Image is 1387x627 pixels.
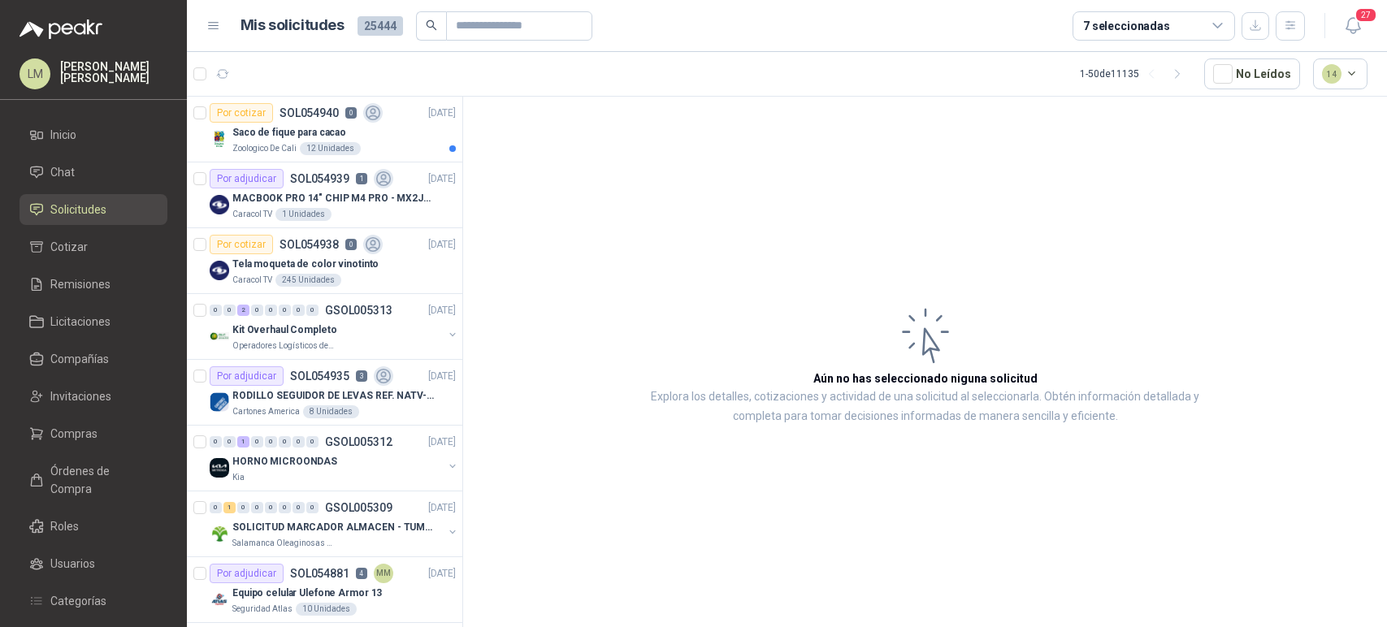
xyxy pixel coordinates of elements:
img: Logo peakr [20,19,102,39]
a: Órdenes de Compra [20,456,167,504]
div: 0 [293,502,305,513]
span: Compañías [50,350,109,368]
a: Invitaciones [20,381,167,412]
p: [DATE] [428,435,456,450]
p: SOL054935 [290,370,349,382]
span: Usuarios [50,555,95,573]
p: Salamanca Oleaginosas SAS [232,537,335,550]
img: Company Logo [210,590,229,609]
span: 27 [1354,7,1377,23]
a: Por adjudicarSOL0548814MM[DATE] Company LogoEquipo celular Ulefone Armor 13Seguridad Atlas10 Unid... [187,557,462,623]
p: SOL054938 [280,239,339,250]
p: Saco de fique para cacao [232,125,346,141]
button: No Leídos [1204,58,1300,89]
div: 0 [251,305,263,316]
div: 12 Unidades [300,142,361,155]
p: MACBOOK PRO 14" CHIP M4 PRO - MX2J3E/A [232,191,435,206]
div: Por cotizar [210,103,273,123]
div: 0 [265,502,277,513]
div: 0 [251,436,263,448]
p: [DATE] [428,566,456,582]
a: Roles [20,511,167,542]
div: 0 [237,502,249,513]
div: 245 Unidades [275,274,341,287]
span: Solicitudes [50,201,106,218]
div: 0 [293,436,305,448]
div: 0 [223,436,236,448]
span: Chat [50,163,75,181]
p: GSOL005309 [325,502,392,513]
p: RODILLO SEGUIDOR DE LEVAS REF. NATV-17-PPA [PERSON_NAME] [232,388,435,404]
a: Por adjudicarSOL0549391[DATE] Company LogoMACBOOK PRO 14" CHIP M4 PRO - MX2J3E/ACaracol TV1 Unidades [187,162,462,228]
div: 0 [210,305,222,316]
a: Licitaciones [20,306,167,337]
div: 0 [293,305,305,316]
h1: Mis solicitudes [241,14,345,37]
p: 3 [356,370,367,382]
div: 0 [265,436,277,448]
p: [DATE] [428,500,456,516]
div: LM [20,58,50,89]
img: Company Logo [210,458,229,478]
p: Operadores Logísticos del Caribe [232,339,335,352]
div: 2 [237,305,249,316]
div: 0 [265,305,277,316]
span: Inicio [50,126,76,144]
p: 1 [356,173,367,184]
a: 0 0 2 0 0 0 0 0 GSOL005313[DATE] Company LogoKit Overhaul CompletoOperadores Logísticos del Caribe [210,301,459,352]
p: Kia [232,471,245,484]
span: Compras [50,425,98,443]
a: Por adjudicarSOL0549353[DATE] Company LogoRODILLO SEGUIDOR DE LEVAS REF. NATV-17-PPA [PERSON_NAME... [187,360,462,426]
p: HORNO MICROONDAS [232,454,337,469]
img: Company Logo [210,195,229,214]
div: 0 [279,436,291,448]
a: Por cotizarSOL0549380[DATE] Company LogoTela moqueta de color vinotintoCaracol TV245 Unidades [187,228,462,294]
p: GSOL005312 [325,436,392,448]
span: Licitaciones [50,313,111,331]
p: Explora los detalles, cotizaciones y actividad de una solicitud al seleccionarla. Obtén informaci... [626,387,1224,426]
button: 27 [1338,11,1367,41]
div: Por adjudicar [210,564,284,583]
p: [DATE] [428,237,456,253]
div: 0 [210,436,222,448]
a: 0 0 1 0 0 0 0 0 GSOL005312[DATE] Company LogoHORNO MICROONDASKia [210,432,459,484]
p: SOL054940 [280,107,339,119]
p: 0 [345,107,357,119]
div: Por adjudicar [210,366,284,386]
a: Categorías [20,586,167,616]
a: Cotizar [20,231,167,262]
p: Caracol TV [232,274,272,287]
a: Usuarios [20,548,167,579]
div: 7 seleccionadas [1083,17,1170,35]
a: Solicitudes [20,194,167,225]
a: 0 1 0 0 0 0 0 0 GSOL005309[DATE] Company LogoSOLICITUD MARCADOR ALMACEN - TUMACOSalamanca Oleagin... [210,498,459,550]
p: [DATE] [428,303,456,318]
div: 0 [306,305,319,316]
div: 0 [223,305,236,316]
div: 1 Unidades [275,208,332,221]
p: 0 [345,239,357,250]
div: 0 [306,502,319,513]
button: 14 [1313,58,1368,89]
div: 0 [306,436,319,448]
p: SOLICITUD MARCADOR ALMACEN - TUMACO [232,520,435,535]
div: 0 [279,305,291,316]
p: SOL054939 [290,173,349,184]
p: Tela moqueta de color vinotinto [232,257,379,272]
p: Caracol TV [232,208,272,221]
div: 0 [210,502,222,513]
p: Zoologico De Cali [232,142,297,155]
a: Inicio [20,119,167,150]
h3: Aún no has seleccionado niguna solicitud [813,370,1038,387]
span: Cotizar [50,238,88,256]
span: Órdenes de Compra [50,462,152,498]
div: Por cotizar [210,235,273,254]
div: MM [374,564,393,583]
div: 1 - 50 de 11135 [1080,61,1191,87]
p: [DATE] [428,171,456,187]
span: 25444 [358,16,403,36]
img: Company Logo [210,129,229,149]
div: 1 [237,436,249,448]
span: search [426,19,437,31]
p: GSOL005313 [325,305,392,316]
